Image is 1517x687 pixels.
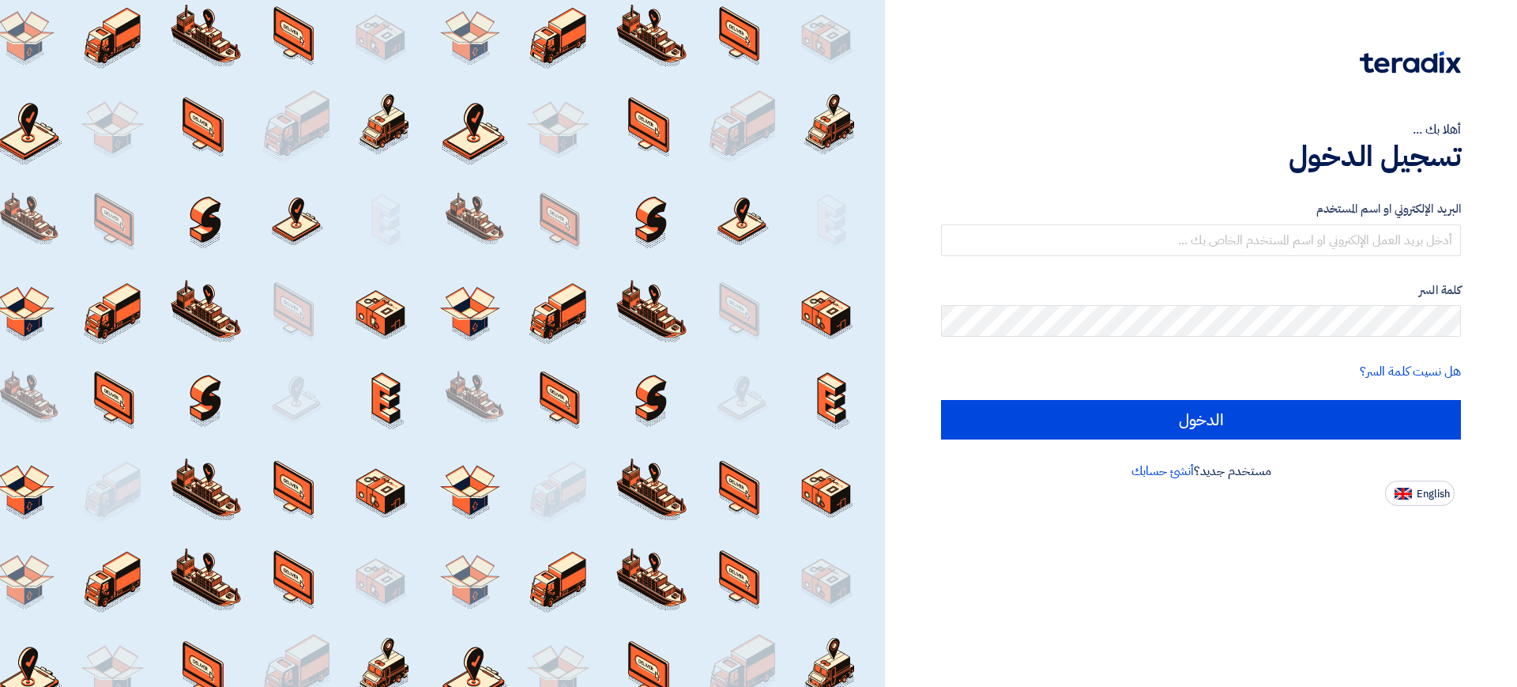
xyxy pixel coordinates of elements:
[1360,362,1461,381] a: هل نسيت كلمة السر؟
[941,281,1461,300] label: كلمة السر
[941,462,1461,481] div: مستخدم جديد؟
[1385,481,1455,506] button: English
[941,200,1461,218] label: البريد الإلكتروني او اسم المستخدم
[1131,462,1194,481] a: أنشئ حسابك
[941,225,1461,256] input: أدخل بريد العمل الإلكتروني او اسم المستخدم الخاص بك ...
[941,139,1461,174] h1: تسجيل الدخول
[941,120,1461,139] div: أهلا بك ...
[1360,51,1461,74] img: Teradix logo
[1395,488,1412,500] img: en-US.png
[941,400,1461,440] input: الدخول
[1417,489,1450,500] span: English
